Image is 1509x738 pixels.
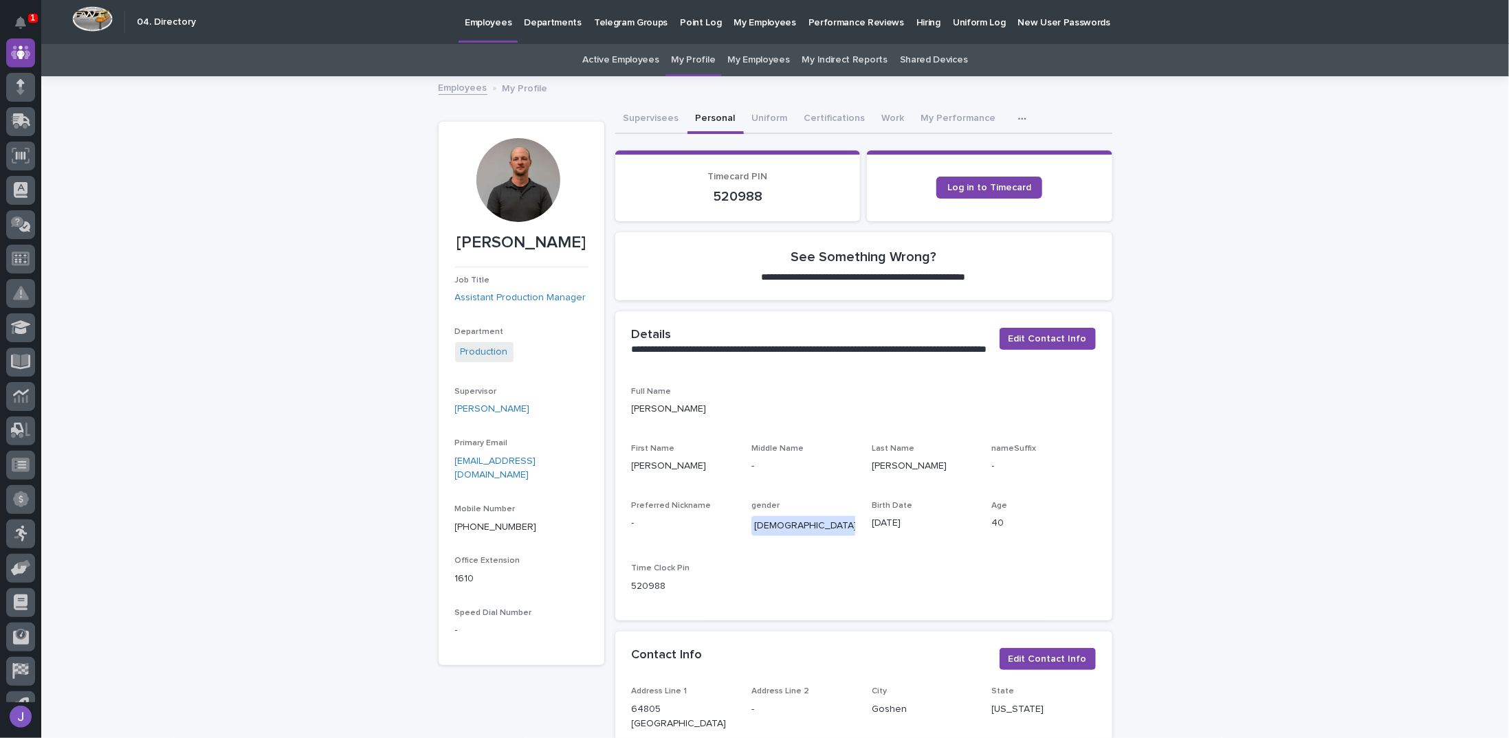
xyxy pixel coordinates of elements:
span: Last Name [872,445,914,453]
p: 40 [992,516,1096,530]
span: Full Name [632,388,672,396]
p: - [632,516,736,530]
a: [PERSON_NAME] [455,402,530,416]
span: Birth Date [872,502,912,510]
h2: Contact Info [632,648,703,663]
h2: 04. Directory [137,16,196,28]
p: 520988 [632,579,736,594]
p: 520988 [632,188,844,205]
p: - [455,623,588,638]
span: Mobile Number [455,505,516,513]
span: City [872,687,887,695]
span: Primary Email [455,439,508,447]
span: Address Line 2 [751,687,809,695]
span: gender [751,502,780,510]
button: My Performance [913,105,1004,134]
span: Log in to Timecard [947,183,1031,192]
span: State [992,687,1015,695]
p: - [992,459,1096,473]
span: Middle Name [751,445,804,453]
span: First Name [632,445,675,453]
a: Shared Devices [900,44,968,76]
p: - [751,459,855,473]
p: [PERSON_NAME] [455,233,588,253]
button: Uniform [744,105,796,134]
span: Job Title [455,276,490,284]
h2: Details [632,328,672,343]
span: Supervisor [455,388,497,396]
a: My Profile [672,44,716,76]
a: My Indirect Reports [802,44,888,76]
a: [EMAIL_ADDRESS][DOMAIN_NAME] [455,456,536,480]
div: [DEMOGRAPHIC_DATA] [751,516,859,536]
a: Employees [439,79,487,95]
p: My Profile [503,80,548,95]
div: Notifications1 [17,16,35,38]
a: Active Employees [582,44,659,76]
button: Personal [687,105,744,134]
span: Edit Contact Info [1009,332,1087,346]
button: Edit Contact Info [1000,328,1096,350]
span: Timecard PIN [707,172,767,181]
button: users-avatar [6,702,35,731]
p: 64805 [GEOGRAPHIC_DATA] [632,702,736,731]
a: Log in to Timecard [936,177,1042,199]
span: Department [455,328,504,336]
span: Office Extension [455,557,520,565]
p: [DATE] [872,516,976,530]
p: [PERSON_NAME] [872,459,976,473]
img: Workspace Logo [72,6,113,32]
span: nameSuffix [992,445,1037,453]
p: [PERSON_NAME] [632,459,736,473]
span: Address Line 1 [632,687,687,695]
span: Age [992,502,1008,510]
span: Preferred Nickname [632,502,712,510]
button: Work [874,105,913,134]
p: 1610 [455,572,588,586]
button: Certifications [796,105,874,134]
button: Notifications [6,8,35,37]
a: [PHONE_NUMBER] [455,522,537,532]
a: Assistant Production Manager [455,291,586,305]
p: Goshen [872,702,976,717]
p: - [751,702,855,717]
button: Supervisees [615,105,687,134]
span: Edit Contact Info [1009,652,1087,666]
span: Speed Dial Number [455,609,532,617]
h2: See Something Wrong? [791,249,936,265]
span: Time Clock Pin [632,564,690,572]
p: [PERSON_NAME] [632,402,1096,416]
p: 1 [30,13,35,23]
a: My Employees [727,44,789,76]
button: Edit Contact Info [1000,648,1096,670]
p: [US_STATE] [992,702,1096,717]
a: Production [461,345,508,359]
